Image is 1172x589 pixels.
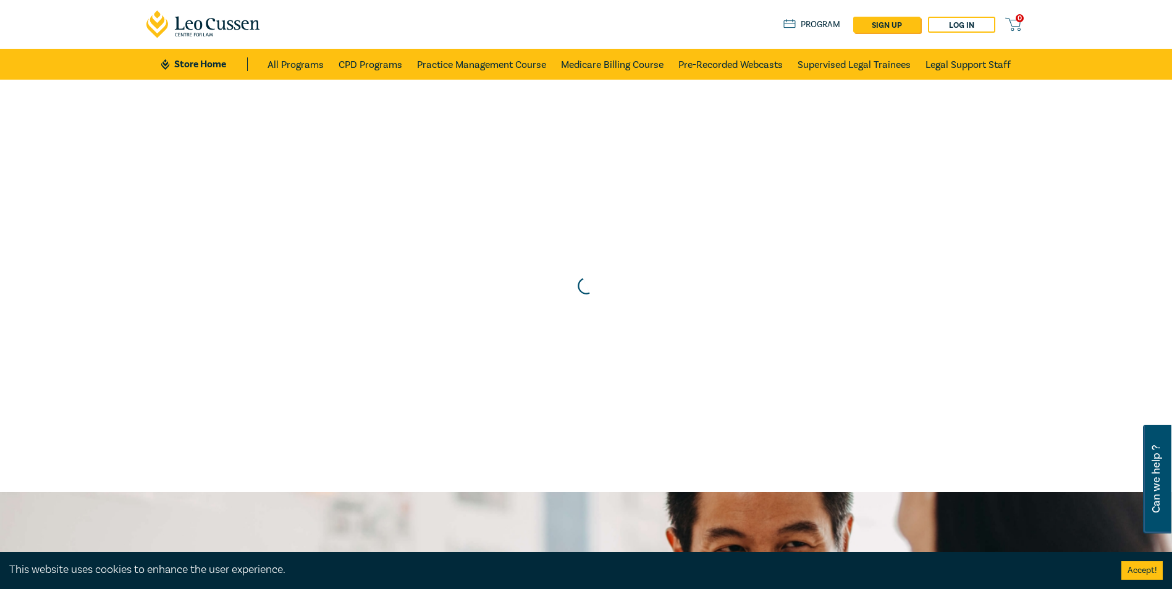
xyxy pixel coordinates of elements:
button: Accept cookies [1121,561,1163,580]
a: sign up [853,17,921,33]
a: Pre-Recorded Webcasts [678,49,783,80]
a: Legal Support Staff [925,49,1011,80]
a: Medicare Billing Course [561,49,664,80]
a: Store Home [161,57,247,71]
span: Can we help ? [1150,432,1162,526]
a: Practice Management Course [417,49,546,80]
a: Log in [928,17,995,33]
a: CPD Programs [339,49,402,80]
a: Supervised Legal Trainees [798,49,911,80]
span: 0 [1016,14,1024,22]
a: Program [783,18,841,31]
div: This website uses cookies to enhance the user experience. [9,562,1103,578]
a: All Programs [268,49,324,80]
